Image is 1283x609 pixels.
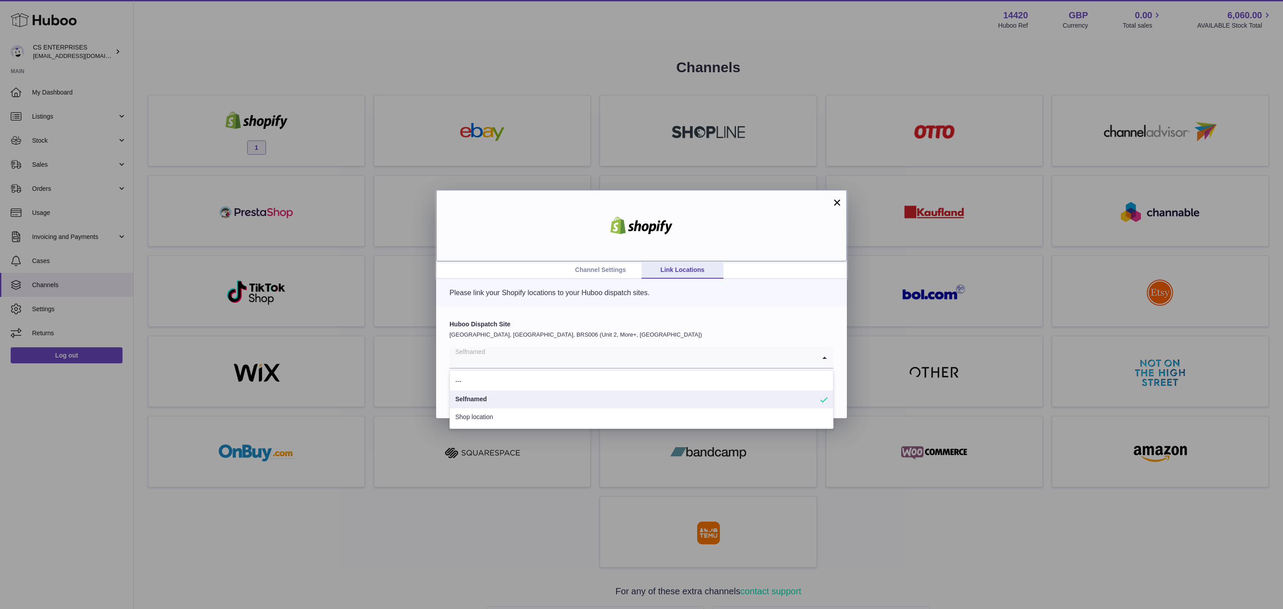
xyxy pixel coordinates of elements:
a: Link Locations [641,262,723,279]
button: × [832,197,842,208]
li: --- [450,373,833,391]
label: Huboo Dispatch Site [449,320,834,329]
p: Please link your Shopify locations to your Huboo dispatch sites. [449,288,834,298]
p: [GEOGRAPHIC_DATA], [GEOGRAPHIC_DATA], BRS006 (Unit 2, More+, [GEOGRAPHIC_DATA]) [449,331,834,339]
input: Search for option [449,347,816,368]
a: Channel Settings [560,262,641,279]
div: Search for option [449,347,834,369]
img: shopify [604,217,679,235]
li: Selfnamed [450,391,833,408]
li: Shop location [450,408,833,426]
